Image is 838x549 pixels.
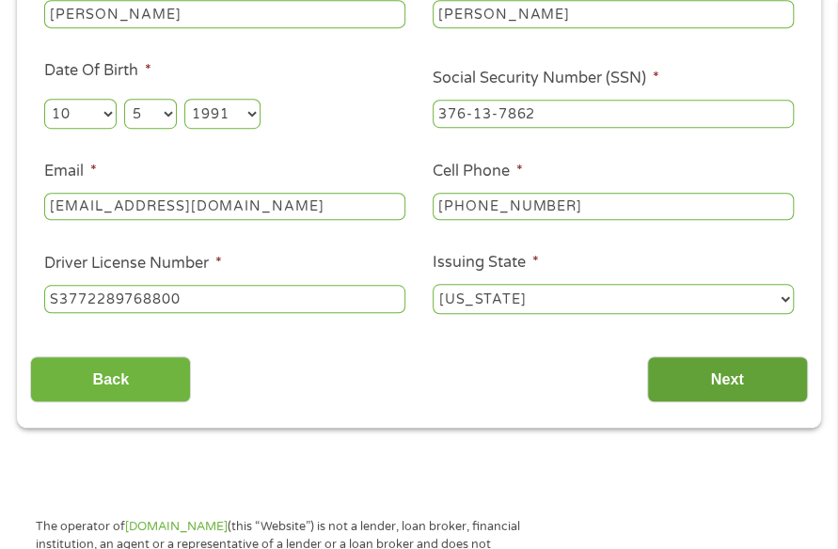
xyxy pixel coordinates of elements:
[433,253,539,273] label: Issuing State
[647,356,808,402] input: Next
[44,193,405,221] input: john@gmail.com
[433,100,794,128] input: 078-05-1120
[30,356,191,402] input: Back
[433,69,659,88] label: Social Security Number (SSN)
[433,193,794,221] input: (541) 754-3010
[44,162,97,181] label: Email
[433,162,523,181] label: Cell Phone
[44,61,151,81] label: Date Of Birth
[125,519,228,534] a: [DOMAIN_NAME]
[44,254,222,274] label: Driver License Number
